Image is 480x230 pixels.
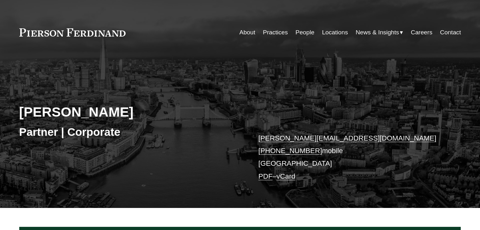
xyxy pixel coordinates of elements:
a: [PHONE_NUMBER] [258,147,322,155]
a: [PERSON_NAME][EMAIL_ADDRESS][DOMAIN_NAME] [258,134,436,142]
h3: Partner | Corporate [19,125,240,139]
a: Careers [411,26,432,38]
a: folder dropdown [356,26,403,38]
span: News & Insights [356,27,399,38]
h2: [PERSON_NAME] [19,104,240,120]
a: People [295,26,314,38]
a: PDF [258,172,273,180]
p: mobile [GEOGRAPHIC_DATA] – [258,132,442,183]
a: Contact [440,26,461,38]
a: Locations [322,26,348,38]
a: About [240,26,255,38]
a: vCard [276,172,295,180]
a: Practices [263,26,288,38]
